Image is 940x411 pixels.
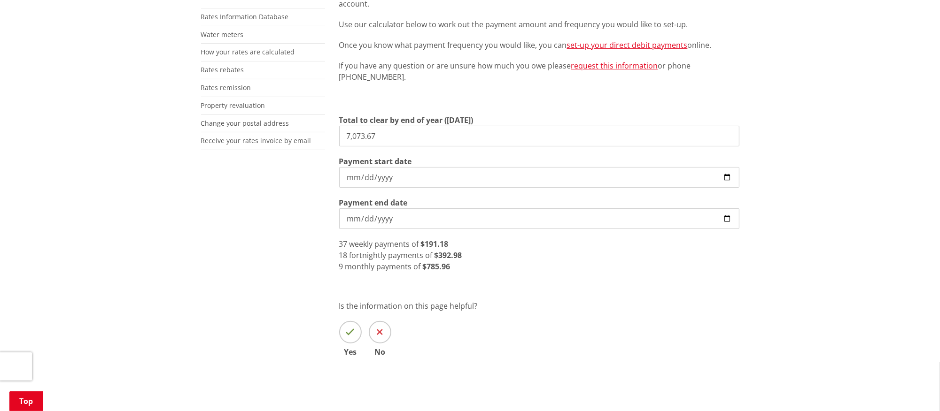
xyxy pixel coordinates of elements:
a: Rates remission [201,83,251,92]
a: Rates Information Database [201,12,289,21]
span: 9 [339,261,343,272]
strong: $191.18 [421,239,449,249]
p: Is the information on this page helpful? [339,300,739,312]
label: Payment start date [339,156,412,167]
a: How your rates are calculated [201,47,295,56]
a: set-up your direct debit payments [567,40,688,50]
strong: $785.96 [423,261,451,272]
strong: $392.98 [435,250,462,260]
p: If you have any question or are unsure how much you owe please or phone [PHONE_NUMBER]. [339,60,739,83]
a: Water meters [201,30,244,39]
span: monthly payments of [345,261,421,272]
iframe: Messenger Launcher [897,372,931,405]
p: Use our calculator below to work out the payment amount and frequency you would like to set-up. [339,19,739,30]
span: Yes [339,348,362,356]
a: Change your postal address [201,119,289,128]
a: Receive your rates invoice by email [201,136,311,145]
a: Rates rebates [201,65,244,74]
a: Top [9,391,43,411]
a: request this information [571,61,658,71]
span: No [369,348,391,356]
label: Total to clear by end of year ([DATE]) [339,114,474,126]
span: weekly payments of [350,239,419,249]
a: Property revaluation [201,101,265,110]
span: fortnightly payments of [350,250,433,260]
span: 37 [339,239,348,249]
p: Once you know what payment frequency you would like, you can online. [339,39,739,51]
span: 18 [339,250,348,260]
label: Payment end date [339,197,408,208]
